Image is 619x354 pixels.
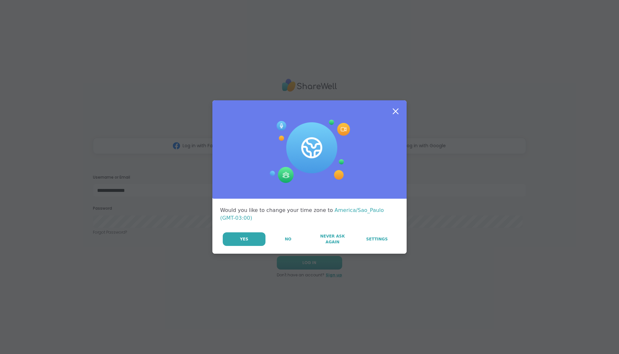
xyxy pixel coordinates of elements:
button: No [266,232,310,246]
button: Never Ask Again [310,232,354,246]
span: No [285,236,291,242]
a: Settings [355,232,399,246]
span: Never Ask Again [314,233,351,245]
img: Session Experience [269,120,350,183]
span: Settings [366,236,388,242]
div: Would you like to change your time zone to [220,206,399,222]
span: Yes [240,236,248,242]
span: America/Sao_Paulo (GMT-03:00) [220,207,384,221]
button: Yes [223,232,265,246]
